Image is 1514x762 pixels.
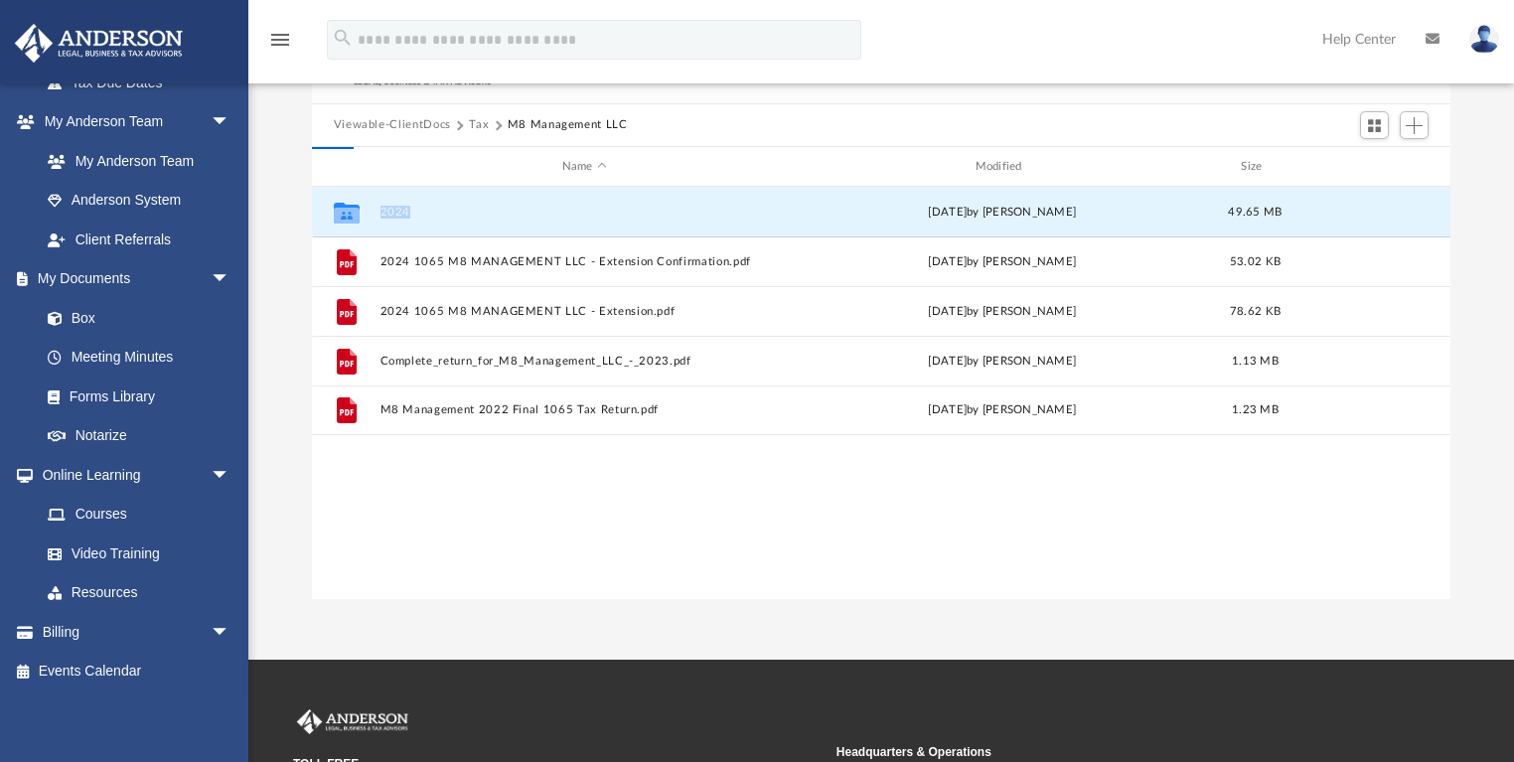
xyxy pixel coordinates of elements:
a: Anderson System [28,181,250,221]
a: Forms Library [28,377,240,416]
div: [DATE] by [PERSON_NAME] [798,353,1207,371]
button: 2024 [379,206,789,219]
div: [DATE] by [PERSON_NAME] [798,204,1207,222]
i: search [332,27,354,49]
img: Anderson Advisors Platinum Portal [293,709,412,735]
div: Size [1215,158,1294,176]
small: Headquarters & Operations [836,743,1366,761]
a: Notarize [28,416,250,456]
a: menu [268,38,292,52]
div: [DATE] by [PERSON_NAME] [798,303,1207,321]
button: Tax [469,116,489,134]
span: arrow_drop_down [211,102,250,143]
button: Switch to Grid View [1360,111,1390,139]
span: 78.62 KB [1230,306,1281,317]
a: Resources [28,573,250,613]
a: Video Training [28,533,240,573]
span: 53.02 KB [1230,256,1281,267]
span: arrow_drop_down [211,612,250,653]
div: [DATE] by [PERSON_NAME] [798,402,1207,420]
a: Events Calendar [14,652,260,691]
a: My Anderson Team [28,141,240,181]
button: M8 Management 2022 Final 1065 Tax Return.pdf [379,404,789,417]
button: 2024 1065 M8 MANAGEMENT LLC - Extension Confirmation.pdf [379,255,789,268]
button: Add [1400,111,1430,139]
i: menu [268,28,292,52]
span: 1.23 MB [1232,405,1279,416]
a: My Documentsarrow_drop_down [14,259,250,299]
span: 1.13 MB [1232,356,1279,367]
a: My Anderson Teamarrow_drop_down [14,102,250,142]
div: id [1303,158,1442,176]
button: M8 Management LLC [508,116,628,134]
div: Name [378,158,788,176]
img: Anderson Advisors Platinum Portal [9,24,189,63]
a: Online Learningarrow_drop_down [14,455,250,495]
button: Complete_return_for_M8_Management_LLC_-_2023.pdf [379,355,789,368]
img: User Pic [1469,25,1499,54]
a: Client Referrals [28,220,250,259]
div: [DATE] by [PERSON_NAME] [798,253,1207,271]
a: Courses [28,495,250,534]
span: arrow_drop_down [211,455,250,496]
span: 49.65 MB [1228,207,1282,218]
a: Meeting Minutes [28,338,250,378]
div: id [320,158,370,176]
div: grid [312,187,1451,598]
a: Billingarrow_drop_down [14,612,260,652]
a: Box [28,298,240,338]
div: Modified [797,158,1206,176]
button: Viewable-ClientDocs [334,116,451,134]
span: arrow_drop_down [211,259,250,300]
button: 2024 1065 M8 MANAGEMENT LLC - Extension.pdf [379,305,789,318]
